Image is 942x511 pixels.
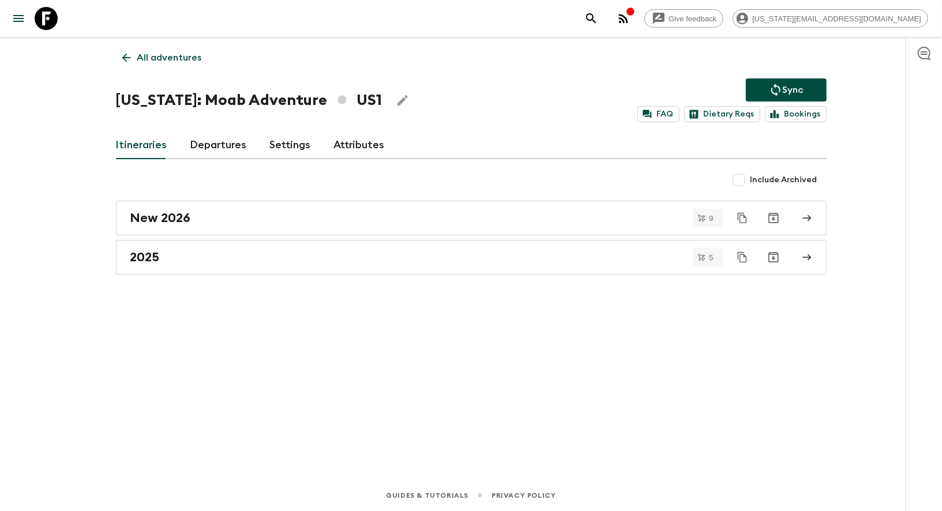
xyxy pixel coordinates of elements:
[116,240,827,275] a: 2025
[732,208,753,228] button: Duplicate
[733,9,928,28] div: [US_STATE][EMAIL_ADDRESS][DOMAIN_NAME]
[491,489,556,502] a: Privacy Policy
[130,250,160,265] h2: 2025
[116,89,382,112] h1: [US_STATE]: Moab Adventure US1
[746,14,928,23] span: [US_STATE][EMAIL_ADDRESS][DOMAIN_NAME]
[130,211,191,226] h2: New 2026
[391,89,414,112] button: Edit Adventure Title
[637,106,680,122] a: FAQ
[746,78,827,102] button: Sync adventure departures to the booking engine
[116,131,167,159] a: Itineraries
[732,247,753,268] button: Duplicate
[334,131,385,159] a: Attributes
[702,254,720,261] span: 5
[270,131,311,159] a: Settings
[662,14,723,23] span: Give feedback
[580,7,603,30] button: search adventures
[762,206,785,230] button: Archive
[116,46,208,69] a: All adventures
[386,489,468,502] a: Guides & Tutorials
[702,215,720,222] span: 9
[116,201,827,235] a: New 2026
[644,9,723,28] a: Give feedback
[765,106,827,122] a: Bookings
[750,174,817,186] span: Include Archived
[762,246,785,269] button: Archive
[7,7,30,30] button: menu
[783,83,804,97] p: Sync
[190,131,247,159] a: Departures
[684,106,760,122] a: Dietary Reqs
[137,51,202,65] p: All adventures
